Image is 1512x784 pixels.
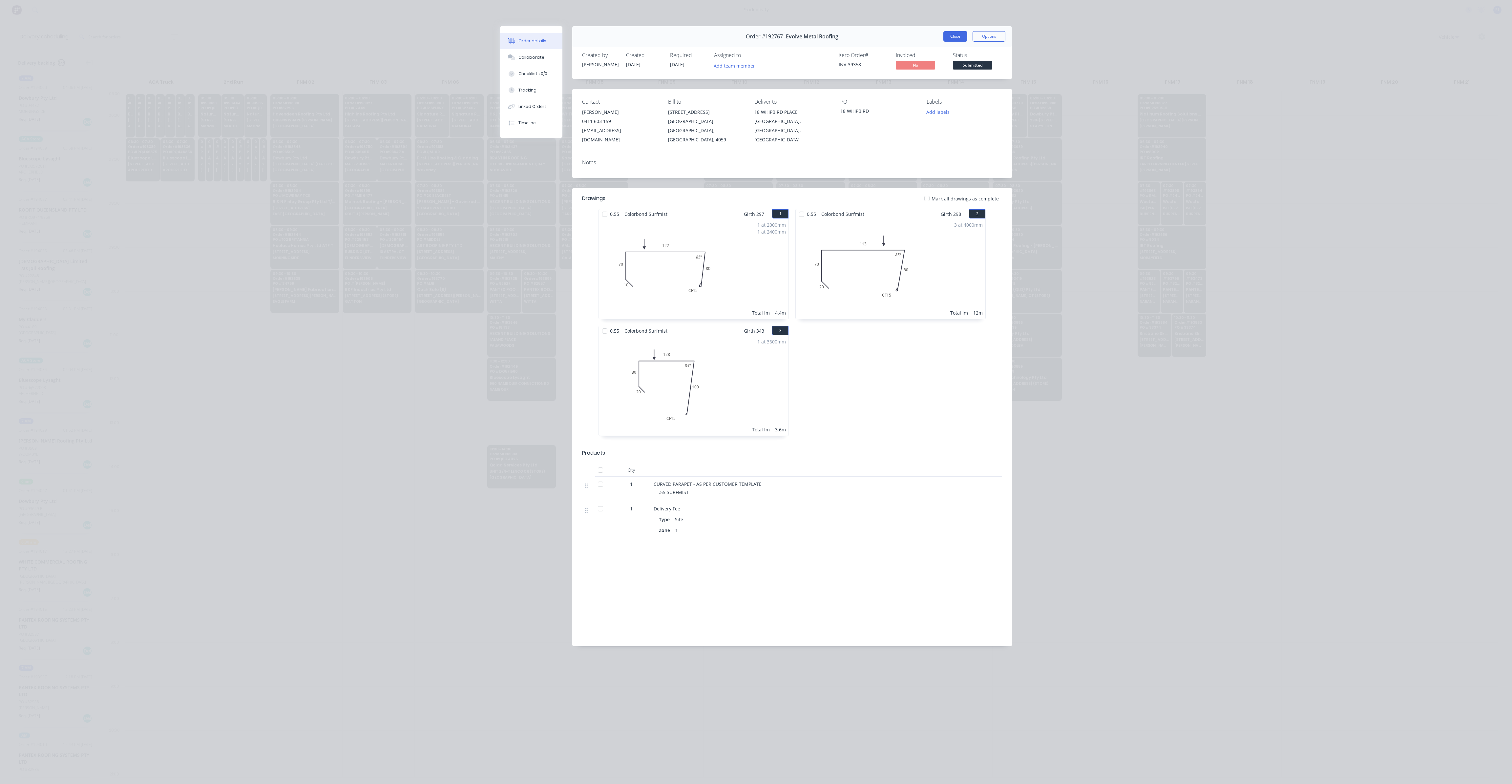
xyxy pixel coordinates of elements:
[659,526,673,535] div: Zone
[840,108,916,117] div: 18 WHIPBIRD
[622,326,670,336] span: Colorbond Surfmist
[752,426,770,433] div: Total lm
[973,31,1005,42] button: Options
[626,61,640,68] span: [DATE]
[953,61,992,71] button: Submitted
[626,52,662,58] div: Created
[607,209,622,219] span: 0.55
[973,309,983,316] div: 12m
[500,98,562,115] button: Linked Orders
[672,515,686,524] div: Site
[754,117,830,144] div: [GEOGRAPHIC_DATA], [GEOGRAPHIC_DATA], [GEOGRAPHIC_DATA],
[710,61,759,70] button: Add team member
[582,195,605,202] div: Drawings
[582,61,618,68] div: [PERSON_NAME]
[754,108,830,117] div: 18 WHIPBIRD PLACE
[772,326,788,335] button: 3
[518,104,547,110] div: Linked Orders
[744,326,764,336] span: Girth 343
[941,209,961,219] span: Girth 298
[659,515,672,524] div: Type
[896,61,935,69] span: No
[668,108,744,117] div: [STREET_ADDRESS]
[714,61,759,70] button: Add team member
[927,99,1002,105] div: Labels
[500,49,562,66] button: Collaborate
[582,117,658,126] div: 0411 603 159
[969,209,985,218] button: 2
[668,108,744,144] div: [STREET_ADDRESS][GEOGRAPHIC_DATA], [GEOGRAPHIC_DATA], [GEOGRAPHIC_DATA], 4059
[582,108,658,117] div: [PERSON_NAME]
[670,52,706,58] div: Required
[714,52,780,58] div: Assigned to
[518,87,536,93] div: Tracking
[582,449,605,457] div: Products
[654,481,762,487] span: CURVED PARAPET - AS PER CUSTOMER TEMPLATE
[599,336,788,436] div: 02080128CF1510085º1 at 3600mmTotal lm3.6m
[668,99,744,105] div: Bill to
[775,309,786,316] div: 4.4m
[923,108,953,116] button: Add labels
[819,209,867,219] span: Colorbond Surfmist
[772,209,788,218] button: 1
[950,309,968,316] div: Total lm
[670,61,684,68] span: [DATE]
[659,489,689,495] span: .55 SURFMIST
[839,52,888,58] div: Xero Order #
[796,219,985,319] div: 02070113CF158085º3 at 4000mmTotal lm12m
[582,126,658,144] div: [EMAIL_ADDRESS][DOMAIN_NAME]
[943,31,967,42] button: Close
[630,481,633,487] span: 1
[630,505,633,512] span: 1
[599,219,788,319] div: 01070122CF158085º1 at 2000mm1 at 2400mmTotal lm4.4m
[582,159,1002,166] div: Notes
[804,209,819,219] span: 0.55
[500,66,562,82] button: Checklists 0/0
[775,426,786,433] div: 3.6m
[754,108,830,144] div: 18 WHIPBIRD PLACE[GEOGRAPHIC_DATA], [GEOGRAPHIC_DATA], [GEOGRAPHIC_DATA],
[500,82,562,98] button: Tracking
[500,33,562,49] button: Order details
[752,309,770,316] div: Total lm
[622,209,670,219] span: Colorbond Surfmist
[746,33,786,40] span: Order #192767 -
[744,209,764,219] span: Girth 297
[754,99,830,105] div: Deliver to
[840,99,916,105] div: PO
[757,221,786,228] div: 1 at 2000mm
[500,115,562,131] button: Timeline
[518,120,536,126] div: Timeline
[654,505,680,512] span: Delivery Fee
[518,54,544,60] div: Collaborate
[954,221,983,228] div: 3 at 4000mm
[953,52,1002,58] div: Status
[612,464,651,477] div: Qty
[582,99,658,105] div: Contact
[518,38,546,44] div: Order details
[896,52,945,58] div: Invoiced
[518,71,547,77] div: Checklists 0/0
[757,228,786,235] div: 1 at 2400mm
[582,108,658,144] div: [PERSON_NAME]0411 603 159[EMAIL_ADDRESS][DOMAIN_NAME]
[673,526,681,535] div: 1
[607,326,622,336] span: 0.55
[668,117,744,144] div: [GEOGRAPHIC_DATA], [GEOGRAPHIC_DATA], [GEOGRAPHIC_DATA], 4059
[953,61,992,69] span: Submitted
[757,338,786,345] div: 1 at 3600mm
[582,52,618,58] div: Created by
[839,61,888,68] div: INV-39358
[786,33,838,40] span: Evolve Metal Roofing
[932,195,999,202] span: Mark all drawings as complete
